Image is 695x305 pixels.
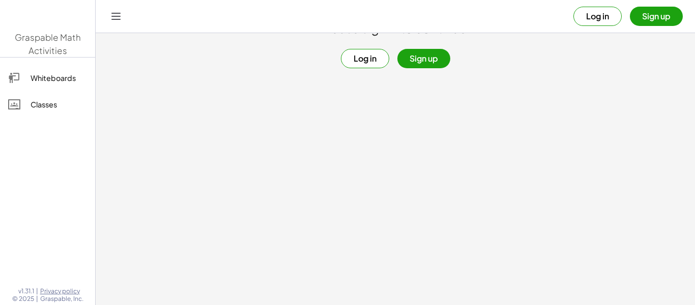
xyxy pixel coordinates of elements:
[18,287,34,295] span: v1.31.1
[12,295,34,303] span: © 2025
[573,7,622,26] button: Log in
[36,287,38,295] span: |
[31,98,87,110] div: Classes
[397,49,450,68] button: Sign up
[4,92,91,117] a: Classes
[15,32,81,56] span: Graspable Math Activities
[40,287,83,295] a: Privacy policy
[36,295,38,303] span: |
[4,66,91,90] a: Whiteboards
[31,72,87,84] div: Whiteboards
[630,7,683,26] button: Sign up
[40,295,83,303] span: Graspable, Inc.
[108,8,124,24] button: Toggle navigation
[341,49,389,68] button: Log in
